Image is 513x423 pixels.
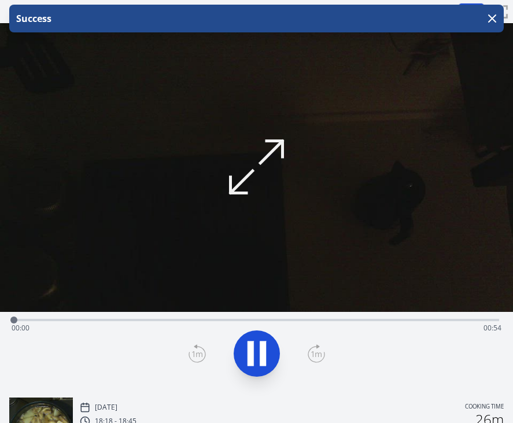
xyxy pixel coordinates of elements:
a: 00:00:00 [235,3,279,20]
p: [DATE] [95,403,117,412]
p: Success [14,12,51,25]
button: 1× [458,3,485,20]
span: 00:54 [484,323,501,333]
p: Cooking time [465,402,504,413]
